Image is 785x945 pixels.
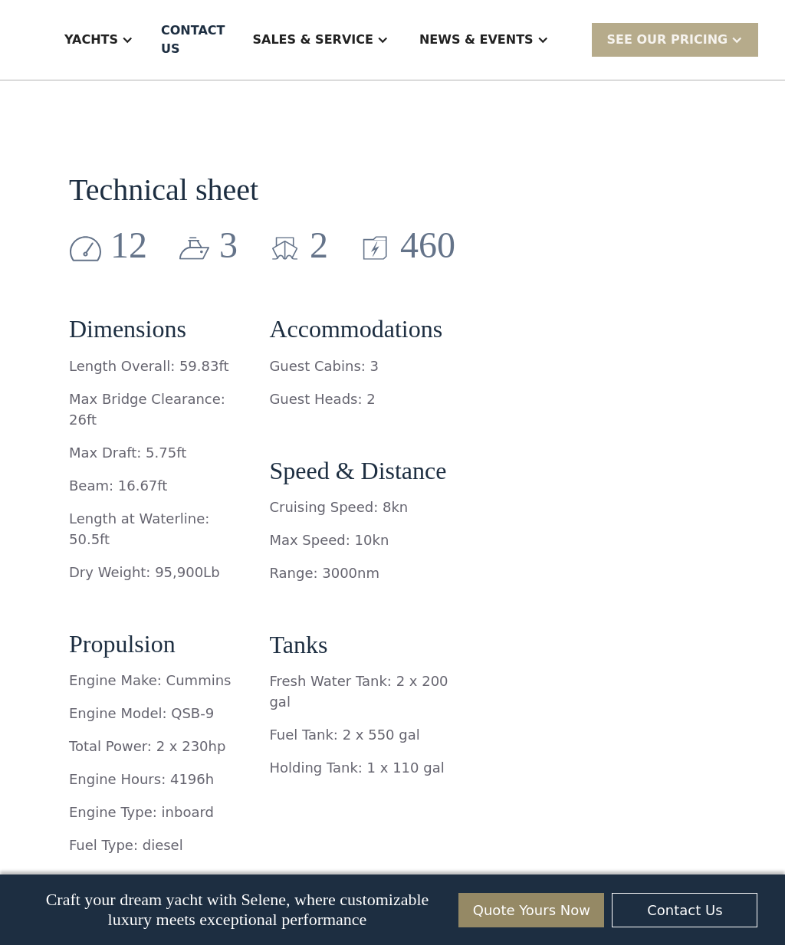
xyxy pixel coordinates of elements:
div: News & EVENTS [404,9,564,71]
p: Length at Waterline: 50.5ft [69,508,245,550]
p: Craft your dream yacht with Selene, where customizable luxury meets exceptional performance [28,890,448,930]
div: Sales & Service [252,31,373,49]
p: Max Bridge Clearance: 26ft [69,389,245,430]
span: Unsubscribe any time by clicking the link at the bottom of any message [4,343,176,397]
p: Fuel Tank: 2 x 550 gal [269,724,460,745]
h2: 3 [219,225,238,266]
a: Quote Yours Now [458,893,604,927]
div: Contact US [161,21,225,58]
div: Yachts [64,31,118,49]
p: Engine Hours: 4196h [69,769,245,789]
p: Length Overall: 59.83ft [69,356,245,376]
p: Range: 3000nm [269,563,460,583]
p: ‍ [269,422,460,442]
p: Holding Tank: 1 x 110 gal [269,757,460,778]
p: Total Power: 2 x 230hp [69,736,245,756]
p: Engine Model: QSB-9 [69,703,245,724]
p: Guest Cabins: 3 [269,356,460,376]
div: Sales & Service [237,9,403,71]
p: Max Speed: 10kn [269,530,460,550]
p: Fresh Water Tank: 2 x 200 gal [269,671,460,712]
p: ‍ [69,595,245,615]
p: Max Draft: 5.75ft [69,442,245,463]
h5: Dimensions [69,316,245,343]
input: I want to subscribe to your Newsletter.Unsubscribe any time by clicking the link at the bottom of... [4,341,16,353]
p: Engine Type: inboard [69,802,245,822]
h2: 2 [310,225,328,266]
h5: Tanks [269,632,460,658]
p: ‍ [269,596,460,616]
h5: Propulsion [69,631,245,658]
p: Engine Make: Cummins [69,670,245,691]
div: SEE Our Pricing [607,31,728,49]
h2: 12 [110,225,147,266]
strong: I want to subscribe to your Newsletter. [4,343,176,369]
h2: Technical sheet [69,173,258,207]
p: Beam: 16.67ft [69,475,245,496]
a: Contact Us [612,893,757,927]
p: Guest Heads: 2 [269,389,460,409]
div: SEE Our Pricing [592,23,759,56]
p: Dry Weight: 95,900Lb [69,562,245,582]
h2: 460 [400,225,455,266]
p: Fuel Type: diesel [69,835,245,855]
p: Cruising Speed: 8kn [269,497,460,517]
div: News & EVENTS [419,31,534,49]
h5: Accommodations [269,316,460,343]
div: Yachts [49,9,149,71]
h5: Speed & Distance [269,458,460,484]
